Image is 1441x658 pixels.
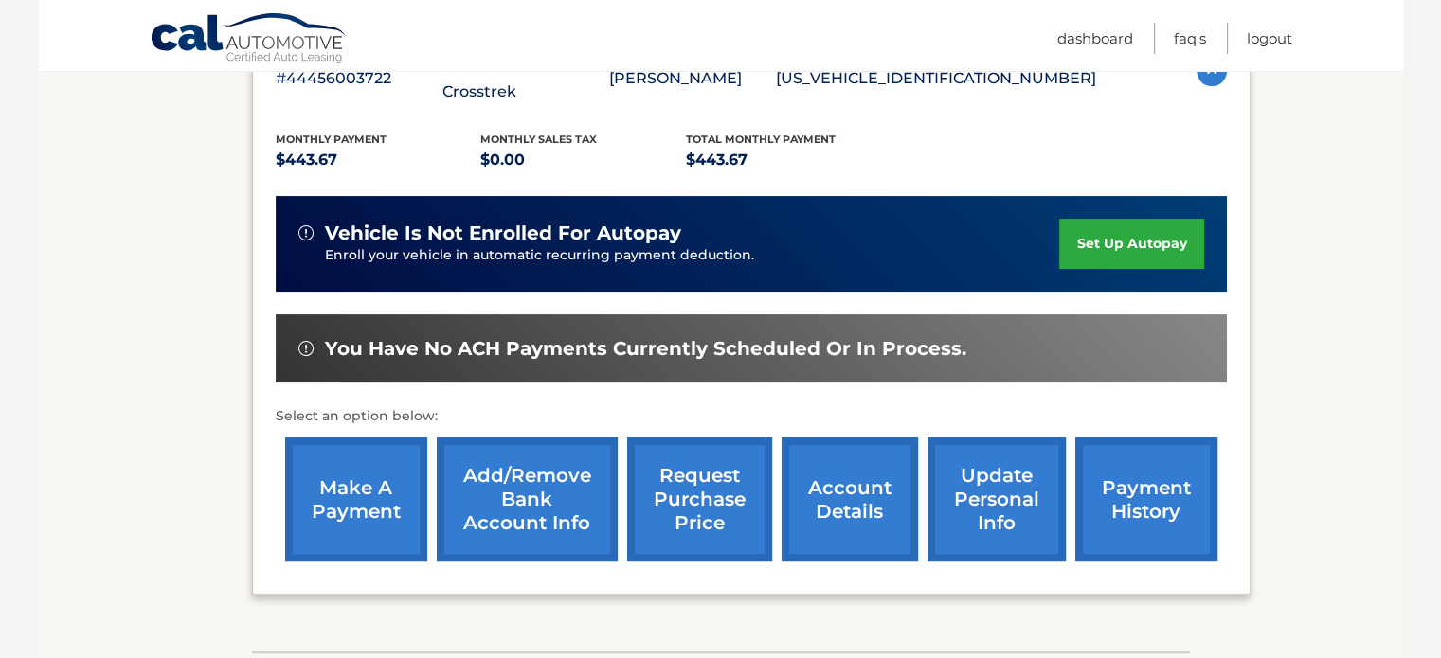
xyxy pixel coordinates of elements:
a: Logout [1247,23,1292,54]
span: Monthly Payment [276,133,387,146]
p: $443.67 [686,147,892,173]
a: payment history [1075,437,1217,561]
a: Add/Remove bank account info [437,437,618,561]
p: [PERSON_NAME] [609,65,776,92]
a: make a payment [285,437,427,561]
p: #44456003722 [276,65,442,92]
p: 2025 Subaru Crosstrek [442,52,609,105]
p: $0.00 [480,147,686,173]
span: vehicle is not enrolled for autopay [325,222,681,245]
p: $443.67 [276,147,481,173]
a: set up autopay [1059,219,1203,269]
a: request purchase price [627,437,772,561]
img: alert-white.svg [298,225,314,240]
a: account details [782,437,918,561]
a: Cal Automotive [150,12,349,67]
span: Total Monthly Payment [686,133,836,146]
a: FAQ's [1174,23,1206,54]
a: Dashboard [1057,23,1133,54]
span: You have no ACH payments currently scheduled or in process. [325,337,966,361]
a: update personal info [928,437,1066,561]
img: alert-white.svg [298,341,314,356]
span: Monthly sales Tax [480,133,597,146]
p: Enroll your vehicle in automatic recurring payment deduction. [325,245,1060,266]
p: [US_VEHICLE_IDENTIFICATION_NUMBER] [776,65,1096,92]
p: Select an option below: [276,405,1227,428]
